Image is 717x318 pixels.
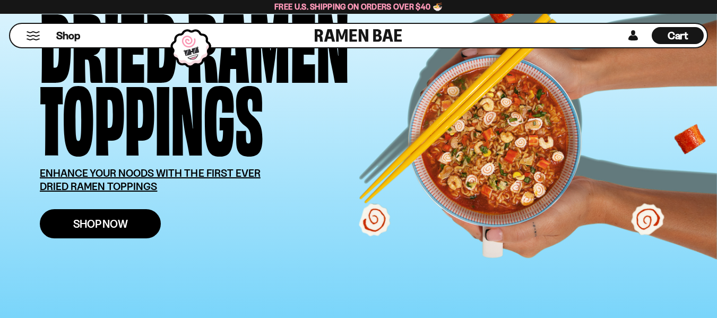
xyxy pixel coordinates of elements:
[73,218,128,229] span: Shop Now
[187,5,349,78] div: Ramen
[26,31,40,40] button: Mobile Menu Trigger
[668,29,688,42] span: Cart
[40,209,161,238] a: Shop Now
[40,167,261,193] u: ENHANCE YOUR NOODS WITH THE FIRST EVER DRIED RAMEN TOPPINGS
[652,24,704,47] div: Cart
[56,27,80,44] a: Shop
[274,2,443,12] span: Free U.S. Shipping on Orders over $40 🍜
[40,78,263,151] div: Toppings
[56,29,80,43] span: Shop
